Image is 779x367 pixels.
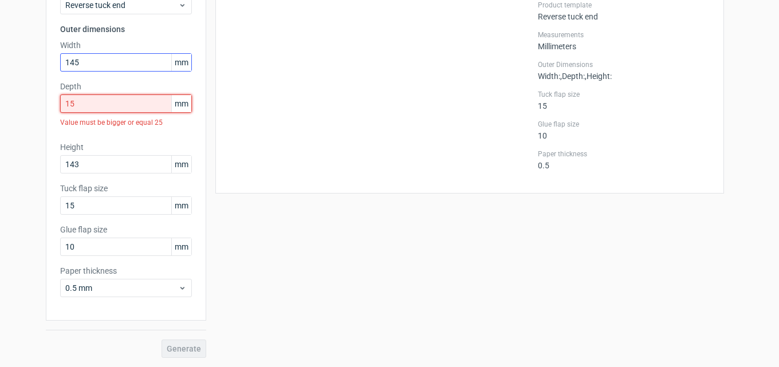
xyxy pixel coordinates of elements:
[538,90,710,111] div: 15
[538,120,710,129] label: Glue flap size
[60,40,192,51] label: Width
[60,23,192,35] h3: Outer dimensions
[538,30,710,40] label: Measurements
[585,72,612,81] span: , Height :
[171,95,191,112] span: mm
[60,265,192,277] label: Paper thickness
[60,224,192,235] label: Glue flap size
[171,54,191,71] span: mm
[538,72,560,81] span: Width :
[538,30,710,51] div: Millimeters
[65,282,178,294] span: 0.5 mm
[538,149,710,159] label: Paper thickness
[538,1,710,10] label: Product template
[560,72,585,81] span: , Depth :
[538,60,710,69] label: Outer Dimensions
[538,1,710,21] div: Reverse tuck end
[538,90,710,99] label: Tuck flap size
[538,149,710,170] div: 0.5
[171,156,191,173] span: mm
[171,197,191,214] span: mm
[60,81,192,92] label: Depth
[538,120,710,140] div: 10
[60,113,192,132] div: Value must be bigger or equal 25
[60,141,192,153] label: Height
[171,238,191,255] span: mm
[60,183,192,194] label: Tuck flap size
